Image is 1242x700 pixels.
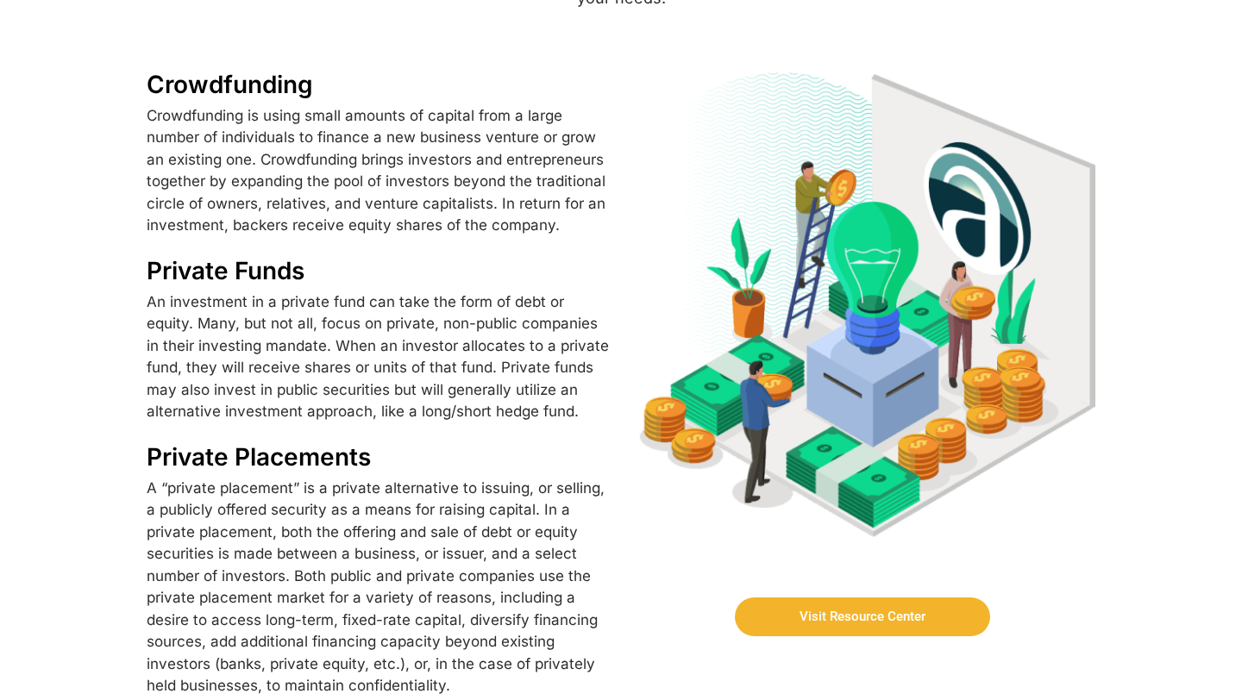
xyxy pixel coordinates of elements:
h2: Private Funds [147,259,612,283]
a: Visit Resource Center [735,597,990,636]
span: Visit Resource Center [800,610,925,623]
div: An investment in a private fund can take the form of debt or equity. Many, but not all, focus on ... [147,291,612,423]
div: Crowdfunding is using small amounts of capital from a large number of individuals to finance a ne... [147,105,612,237]
div: A “private placement” is a private alternative to issuing, or selling, a publicly offered securit... [147,478,612,697]
h2: Private Placements [147,445,612,469]
h2: Crowdfunding [147,72,612,97]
